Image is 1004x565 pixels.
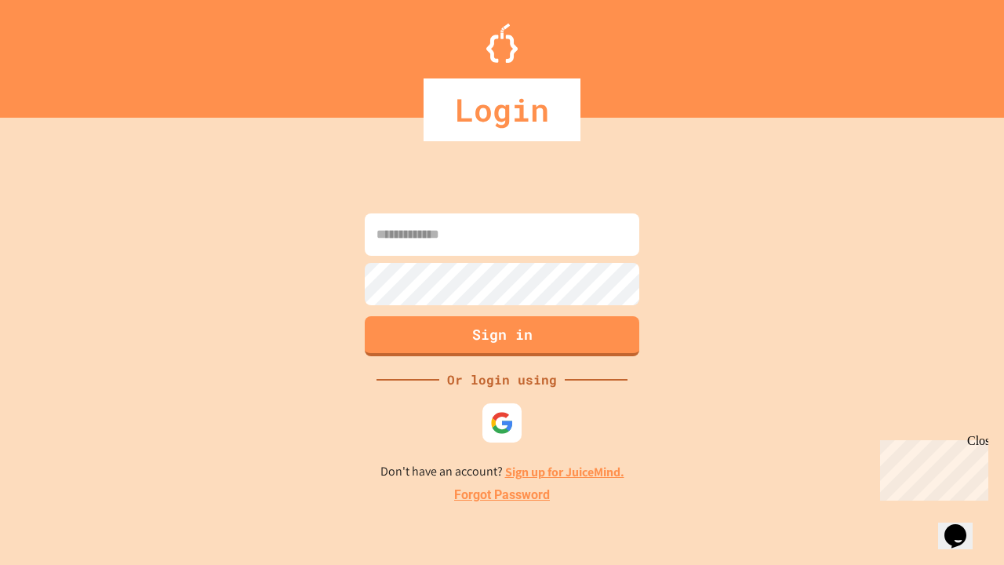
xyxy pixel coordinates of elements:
p: Don't have an account? [380,462,624,482]
iframe: chat widget [874,434,988,501]
div: Or login using [439,370,565,389]
iframe: chat widget [938,502,988,549]
button: Sign in [365,316,639,356]
div: Login [424,78,580,141]
img: Logo.svg [486,24,518,63]
a: Forgot Password [454,486,550,505]
img: google-icon.svg [490,411,514,435]
div: Chat with us now!Close [6,6,108,100]
a: Sign up for JuiceMind. [505,464,624,480]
